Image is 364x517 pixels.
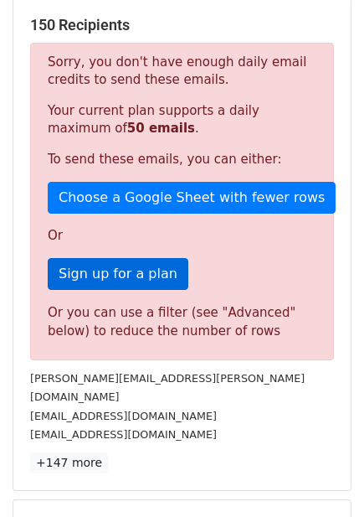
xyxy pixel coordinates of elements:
[30,372,305,404] small: [PERSON_NAME][EMAIL_ADDRESS][PERSON_NAME][DOMAIN_NAME]
[48,151,316,168] p: To send these emails, you can either:
[48,182,336,214] a: Choose a Google Sheet with fewer rows
[30,410,217,422] small: [EMAIL_ADDRESS][DOMAIN_NAME]
[48,102,316,137] p: Your current plan supports a daily maximum of .
[127,121,195,136] strong: 50 emails
[48,227,316,245] p: Or
[30,452,108,473] a: +147 more
[30,16,334,34] h5: 150 Recipients
[280,437,364,517] iframe: Chat Widget
[48,54,316,89] p: Sorry, you don't have enough daily email credits to send these emails.
[48,303,316,341] div: Or you can use a filter (see "Advanced" below) to reduce the number of rows
[30,428,217,441] small: [EMAIL_ADDRESS][DOMAIN_NAME]
[48,258,188,290] a: Sign up for a plan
